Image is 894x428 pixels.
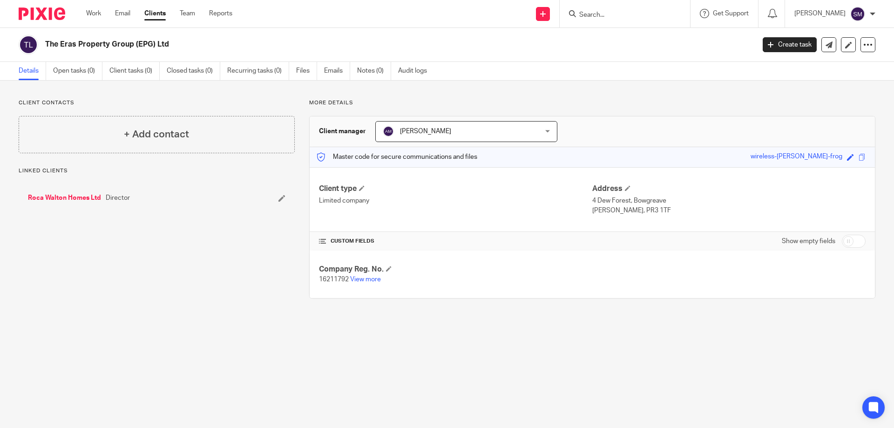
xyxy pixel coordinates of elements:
a: Work [86,9,101,18]
a: Clients [144,9,166,18]
a: Files [296,62,317,80]
a: Create task [763,37,817,52]
span: Director [106,193,130,203]
img: svg%3E [19,35,38,54]
a: Team [180,9,195,18]
div: wireless-[PERSON_NAME]-frog [751,152,842,163]
label: Show empty fields [782,237,835,246]
span: 16211792 [319,276,349,283]
h4: Company Reg. No. [319,265,592,274]
h4: + Add contact [124,127,189,142]
img: Pixie [19,7,65,20]
p: Master code for secure communications and files [317,152,477,162]
h3: Client manager [319,127,366,136]
a: Emails [324,62,350,80]
span: [PERSON_NAME] [400,128,451,135]
p: 4 Dew Forest, Bowgreave [592,196,866,205]
a: Reports [209,9,232,18]
span: Get Support [713,10,749,17]
p: Client contacts [19,99,295,107]
img: svg%3E [383,126,394,137]
a: Closed tasks (0) [167,62,220,80]
h4: CUSTOM FIELDS [319,238,592,245]
p: More details [309,99,875,107]
a: Email [115,9,130,18]
p: Limited company [319,196,592,205]
h2: The Eras Property Group (EPG) Ltd [45,40,608,49]
p: Linked clients [19,167,295,175]
a: Roca Walton Homes Ltd [28,193,101,203]
a: Open tasks (0) [53,62,102,80]
a: View more [350,276,381,283]
a: Client tasks (0) [109,62,160,80]
input: Search [578,11,662,20]
p: [PERSON_NAME] [794,9,846,18]
a: Notes (0) [357,62,391,80]
p: [PERSON_NAME], PR3 1TF [592,206,866,215]
a: Audit logs [398,62,434,80]
h4: Address [592,184,866,194]
a: Details [19,62,46,80]
a: Recurring tasks (0) [227,62,289,80]
h4: Client type [319,184,592,194]
img: svg%3E [850,7,865,21]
